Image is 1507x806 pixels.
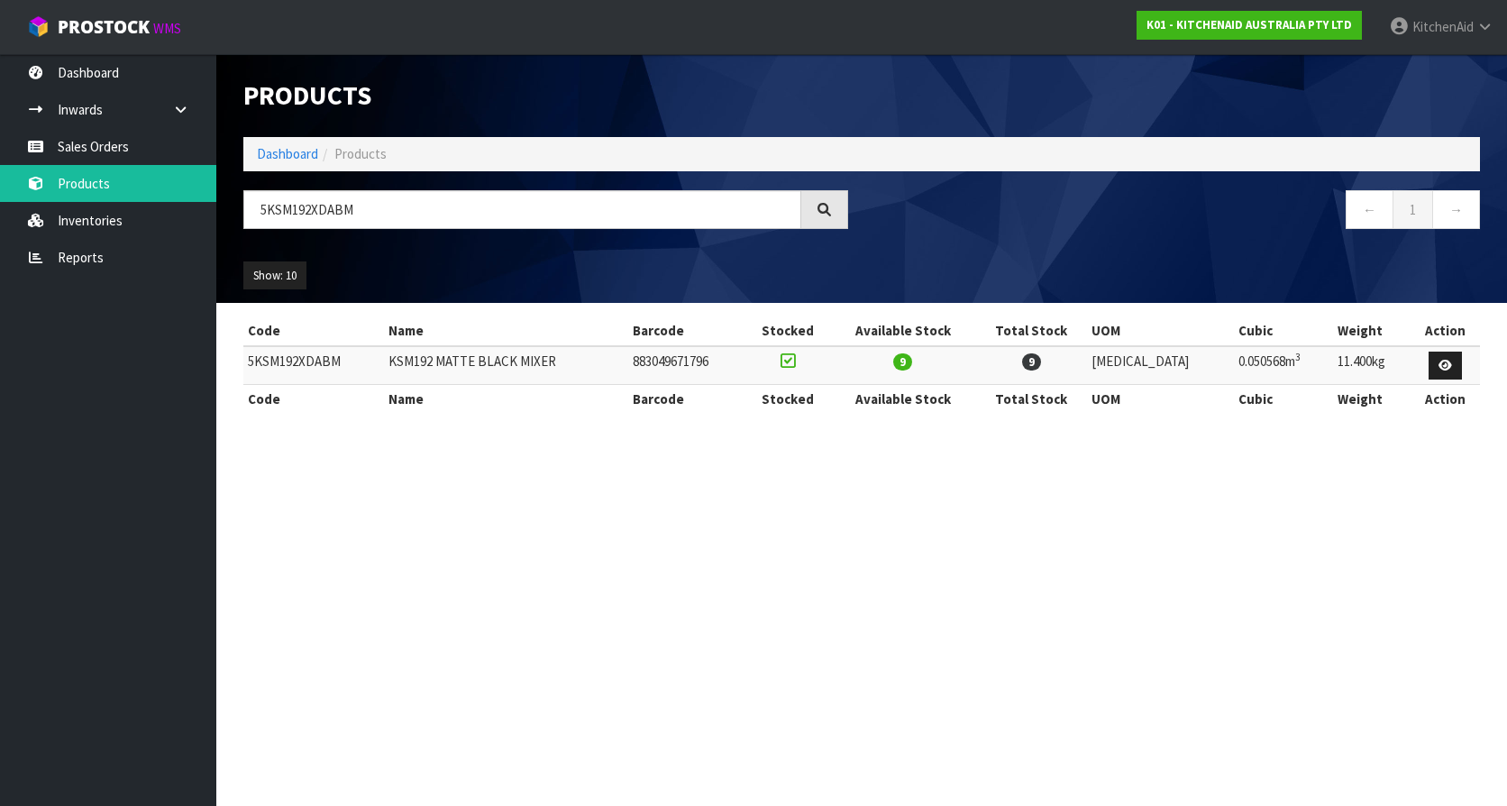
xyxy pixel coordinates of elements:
[628,316,745,345] th: Barcode
[628,385,745,414] th: Barcode
[1234,316,1332,345] th: Cubic
[745,385,830,414] th: Stocked
[745,316,830,345] th: Stocked
[243,190,801,229] input: Search products
[1333,346,1411,385] td: 11.400kg
[1087,316,1234,345] th: UOM
[1146,17,1352,32] strong: K01 - KITCHENAID AUSTRALIA PTY LTD
[1411,316,1480,345] th: Action
[1295,351,1301,363] sup: 3
[1412,18,1474,35] span: KitchenAid
[1234,385,1332,414] th: Cubic
[830,385,974,414] th: Available Stock
[628,346,745,385] td: 883049671796
[1411,385,1480,414] th: Action
[893,353,912,371] span: 9
[875,190,1480,234] nav: Page navigation
[1087,385,1234,414] th: UOM
[384,385,628,414] th: Name
[1333,316,1411,345] th: Weight
[27,15,50,38] img: cube-alt.png
[1022,353,1041,371] span: 9
[257,145,318,162] a: Dashboard
[1346,190,1393,229] a: ←
[1333,385,1411,414] th: Weight
[1234,346,1332,385] td: 0.050568m
[1432,190,1480,229] a: →
[1087,346,1234,385] td: [MEDICAL_DATA]
[243,346,384,385] td: 5KSM192XDABM
[830,316,974,345] th: Available Stock
[243,385,384,414] th: Code
[243,261,306,290] button: Show: 10
[384,346,628,385] td: KSM192 MATTE BLACK MIXER
[58,15,150,39] span: ProStock
[334,145,387,162] span: Products
[1393,190,1433,229] a: 1
[243,81,848,110] h1: Products
[975,316,1087,345] th: Total Stock
[153,20,181,37] small: WMS
[384,316,628,345] th: Name
[243,316,384,345] th: Code
[975,385,1087,414] th: Total Stock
